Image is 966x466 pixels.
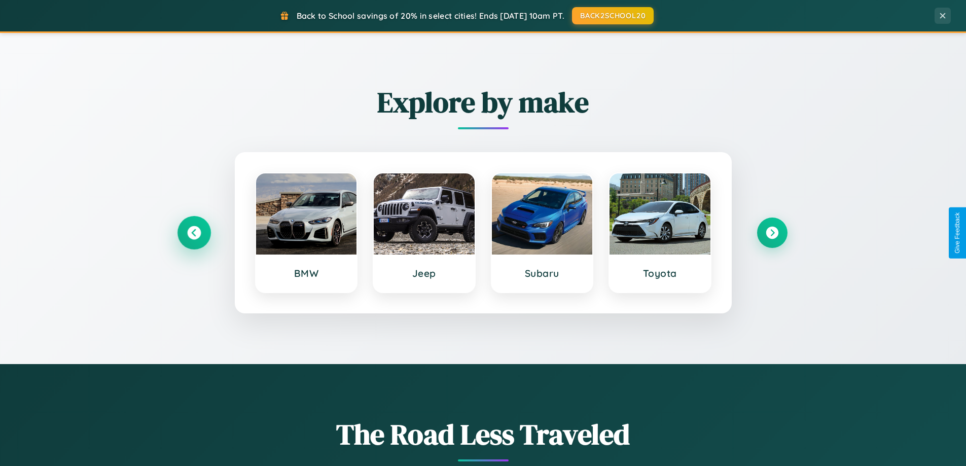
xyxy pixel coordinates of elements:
[266,267,347,279] h3: BMW
[620,267,700,279] h3: Toyota
[954,212,961,254] div: Give Feedback
[179,83,788,122] h2: Explore by make
[502,267,583,279] h3: Subaru
[572,7,654,24] button: BACK2SCHOOL20
[179,415,788,454] h1: The Road Less Traveled
[384,267,464,279] h3: Jeep
[297,11,564,21] span: Back to School savings of 20% in select cities! Ends [DATE] 10am PT.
